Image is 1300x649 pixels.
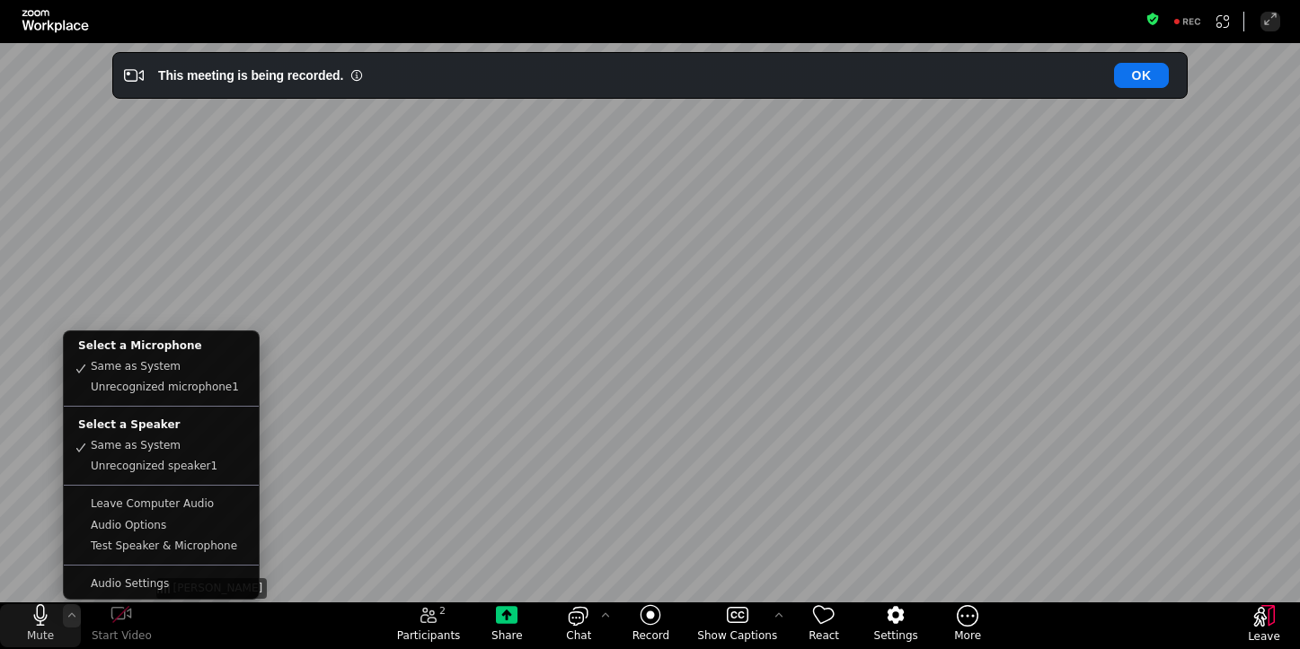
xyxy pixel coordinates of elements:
button: Leave [1228,605,1300,648]
span: Mute [27,628,54,643]
div: Select a Speaker [64,415,259,435]
a: Select a microphone Unrecognized microphone1 unselect [66,377,257,398]
button: Meeting information [1145,12,1160,31]
button: Record [615,604,686,647]
span: Share [491,628,523,643]
span: 2 [439,604,446,618]
button: More meeting control [932,604,1004,647]
div: This meeting is being recorded. [158,66,343,84]
span: Record [632,628,669,643]
span: More [954,628,981,643]
button: Chat Settings [597,604,615,627]
span: Chat [566,628,591,643]
button: React [788,604,860,647]
span: Start Video [92,628,152,643]
span: Settings [874,628,918,643]
i: Video Recording [124,66,144,85]
span: Participants [397,628,461,643]
button: open the participants list pane,[2] particpants [386,604,472,647]
a: Test Speaker & Microphone [66,536,257,557]
button: open the chat panel [543,604,615,647]
a: Select a speaker Same as System selected [66,435,257,456]
a: Leave Computer Audio [66,494,257,514]
a: Audio Options [66,515,257,536]
button: Enter Full Screen [1260,12,1280,31]
span: Leave [1248,629,1280,644]
button: More options for captions, menu button [770,604,788,627]
button: OK [1114,63,1169,88]
button: Apps Accessing Content in This Meeting [1213,12,1233,31]
i: Information Small [350,69,363,82]
div: Recording to cloud [1166,12,1209,31]
button: Show Captions [686,604,788,647]
button: Settings [860,604,932,647]
span: React [809,628,839,643]
span: Show Captions [697,628,777,643]
a: Select a speaker Unrecognized speaker1 unselect [66,456,257,477]
button: start my video [81,604,162,647]
div: Select a Microphone [64,336,259,356]
button: Share [471,604,543,647]
a: Audio Settings [66,574,257,594]
button: More audio controls [63,604,81,627]
a: Select a microphone Same as System selected [66,356,257,377]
